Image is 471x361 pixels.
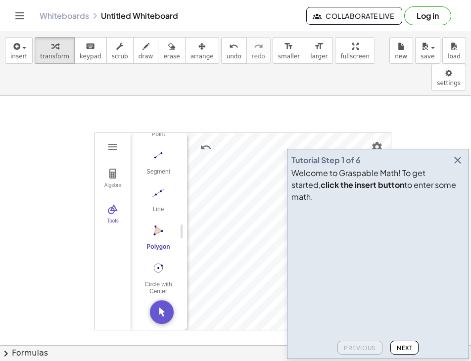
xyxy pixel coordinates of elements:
button: Segment. Select two points or positions [139,147,178,182]
button: fullscreen [335,37,375,64]
button: Move. Drag or select object [150,300,174,324]
div: Circle with Center through Point [139,281,178,295]
span: transform [40,53,69,60]
span: fullscreen [340,53,369,60]
button: insert [5,37,33,64]
button: new [389,37,413,64]
canvas: Graphics View 1 [188,133,391,330]
button: Next [390,341,419,355]
div: Line [139,206,178,220]
span: load [448,53,461,60]
button: Line. Select two points or positions [139,184,178,220]
button: scrub [106,37,134,64]
span: draw [139,53,153,60]
span: settings [437,80,461,87]
div: Polygon [139,243,178,257]
div: Welcome to Graspable Math! To get started, to enter some math. [291,167,465,203]
button: transform [35,37,75,64]
i: undo [229,41,238,52]
div: Tools [97,218,129,232]
button: format_sizesmaller [273,37,305,64]
button: format_sizelarger [305,37,333,64]
button: load [442,37,466,64]
b: click the insert button [321,180,404,190]
span: redo [252,53,265,60]
span: keypad [80,53,101,60]
i: format_size [284,41,293,52]
button: Undo [197,138,215,156]
i: redo [254,41,263,52]
span: new [395,53,407,60]
button: Polygon. Select all vertices, then first vertex again [139,222,178,258]
div: Segment [139,168,178,182]
i: keyboard [86,41,95,52]
button: Collaborate Live [306,7,402,25]
div: Point [139,131,178,144]
img: Main Menu [107,141,119,153]
span: Collaborate Live [315,11,394,20]
button: draw [133,37,159,64]
button: arrange [185,37,219,64]
span: erase [163,53,180,60]
button: Circle with Center through Point. Select center point, then point on circle [139,260,178,295]
button: erase [158,37,185,64]
span: insert [10,53,27,60]
div: More [146,310,178,318]
button: save [415,37,440,64]
span: undo [227,53,241,60]
button: Toggle navigation [12,8,28,24]
button: keyboardkeypad [74,37,107,64]
button: settings [431,64,466,90]
div: Algebra [97,182,129,196]
button: Settings [368,138,386,156]
span: Next [397,344,412,352]
div: Geometry [94,133,391,330]
button: Log in [404,6,451,25]
div: Tutorial Step 1 of 6 [291,154,361,166]
button: redoredo [246,37,271,64]
a: Whiteboards [40,11,89,21]
i: format_size [314,41,324,52]
span: save [421,53,434,60]
span: scrub [112,53,128,60]
span: larger [310,53,328,60]
button: undoundo [221,37,247,64]
span: smaller [278,53,300,60]
span: arrange [190,53,214,60]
